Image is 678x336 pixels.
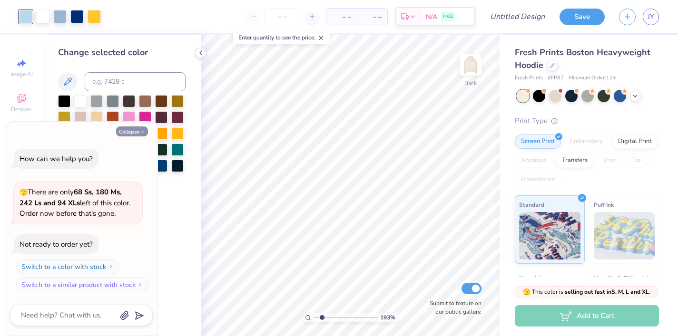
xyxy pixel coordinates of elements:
div: How can we help you? [20,154,93,163]
span: 193 % [380,313,395,322]
span: FREE [443,13,453,20]
label: Submit to feature on our public gallery. [424,299,481,316]
span: Designs [11,106,32,113]
div: Foil [626,154,649,168]
span: – – [332,12,351,22]
span: Standard [519,200,544,210]
div: Applique [515,154,553,168]
span: 🫣 [20,188,28,197]
div: Change selected color [58,46,186,59]
input: e.g. 7428 c [85,72,186,91]
div: Rhinestones [515,173,561,187]
span: 🫣 [522,288,531,297]
input: Untitled Design [482,7,552,26]
strong: selling out fast in S, M, L and XL [565,288,649,296]
span: Neon Ink [519,273,542,283]
span: Fresh Prints [515,74,543,82]
span: Fresh Prints Boston Heavyweight Hoodie [515,47,650,71]
button: Switch to a color with stock [16,259,119,274]
img: Puff Ink [594,212,655,259]
span: JY [648,11,654,22]
div: Enter quantity to see the price. [233,31,330,44]
span: # FP87 [548,74,564,82]
a: JY [643,9,659,25]
div: Not ready to order yet? [20,240,93,249]
img: Switch to a similar product with stock [138,282,143,288]
span: N/A [426,12,437,22]
div: Print Type [515,115,659,126]
img: Back [461,55,480,74]
span: Image AI [10,70,33,78]
button: Switch to a similar product with stock [16,277,148,292]
strong: 68 Ss, 180 Ms, 242 Ls and 94 XLs [20,187,122,208]
div: Embroidery [564,134,609,149]
span: – – [363,12,382,22]
div: Vinyl [597,154,623,168]
span: Metallic & Glitter Ink [594,273,650,283]
div: Transfers [556,154,594,168]
div: Digital Print [612,134,658,149]
span: Minimum Order: 12 + [569,74,616,82]
span: There are only left of this color. Order now before that's gone. [20,187,130,218]
button: Collapse [116,126,148,136]
span: This color is . [522,288,650,296]
input: – – [264,8,301,25]
button: Save [560,9,605,25]
span: Puff Ink [594,200,614,210]
img: Switch to a color with stock [108,264,114,269]
div: Back [464,79,477,87]
img: Standard [519,212,580,259]
div: Screen Print [515,134,561,149]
